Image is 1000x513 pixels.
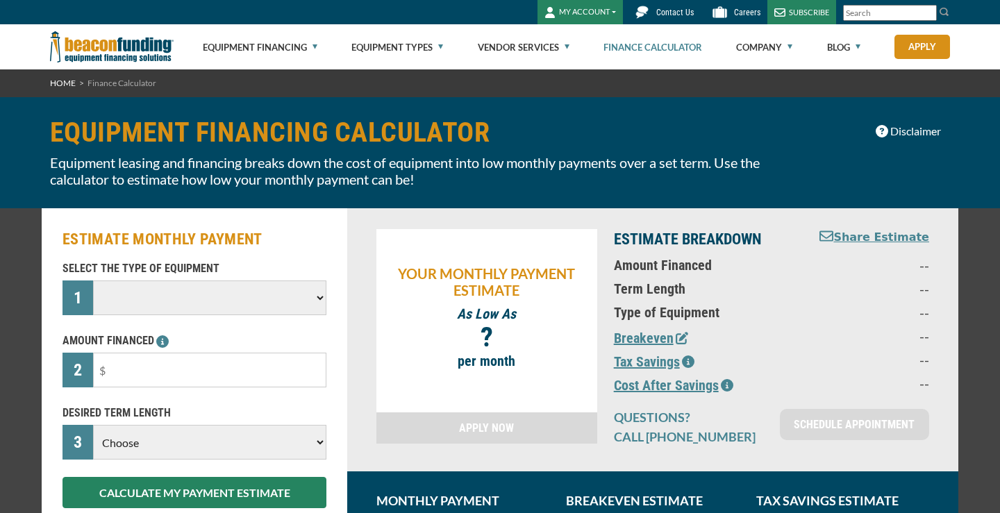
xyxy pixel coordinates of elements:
[867,118,950,144] button: Disclaimer
[827,25,860,69] a: Blog
[614,409,763,426] p: QUESTIONS?
[808,280,929,297] p: --
[780,409,929,440] a: SCHEDULE APPOINTMENT
[383,305,590,322] p: As Low As
[614,375,733,396] button: Cost After Savings
[383,353,590,369] p: per month
[614,229,791,250] p: ESTIMATE BREAKDOWN
[62,260,326,277] p: SELECT THE TYPE OF EQUIPMENT
[808,375,929,392] p: --
[50,78,76,88] a: HOME
[203,25,317,69] a: Equipment Financing
[843,5,937,21] input: Search
[808,328,929,344] p: --
[756,492,929,509] p: TAX SAVINGS ESTIMATE
[62,425,93,460] div: 3
[808,304,929,321] p: --
[62,280,93,315] div: 1
[614,280,791,297] p: Term Length
[62,353,93,387] div: 2
[93,353,326,387] input: $
[62,477,326,508] button: CALCULATE MY PAYMENT ESTIMATE
[808,351,929,368] p: --
[614,257,791,274] p: Amount Financed
[87,78,156,88] span: Finance Calculator
[62,333,326,349] p: AMOUNT FINANCED
[50,118,797,147] h1: EQUIPMENT FINANCING CALCULATOR
[736,25,792,69] a: Company
[922,8,933,19] a: Clear search text
[478,25,569,69] a: Vendor Services
[50,24,174,69] img: Beacon Funding Corporation logo
[656,8,694,17] span: Contact Us
[566,492,739,509] p: BREAKEVEN ESTIMATE
[376,412,597,444] a: APPLY NOW
[808,257,929,274] p: --
[351,25,443,69] a: Equipment Types
[383,265,590,298] p: YOUR MONTHLY PAYMENT ESTIMATE
[614,428,763,445] p: CALL [PHONE_NUMBER]
[50,154,797,187] p: Equipment leasing and financing breaks down the cost of equipment into low monthly payments over ...
[62,405,326,421] p: DESIRED TERM LENGTH
[819,229,929,246] button: Share Estimate
[62,229,326,250] h2: ESTIMATE MONTHLY PAYMENT
[603,25,702,69] a: Finance Calculator
[614,351,694,372] button: Tax Savings
[614,328,688,348] button: Breakeven
[383,329,590,346] p: ?
[890,123,941,140] span: Disclaimer
[939,6,950,17] img: Search
[734,8,760,17] span: Careers
[894,35,950,59] a: Apply
[614,304,791,321] p: Type of Equipment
